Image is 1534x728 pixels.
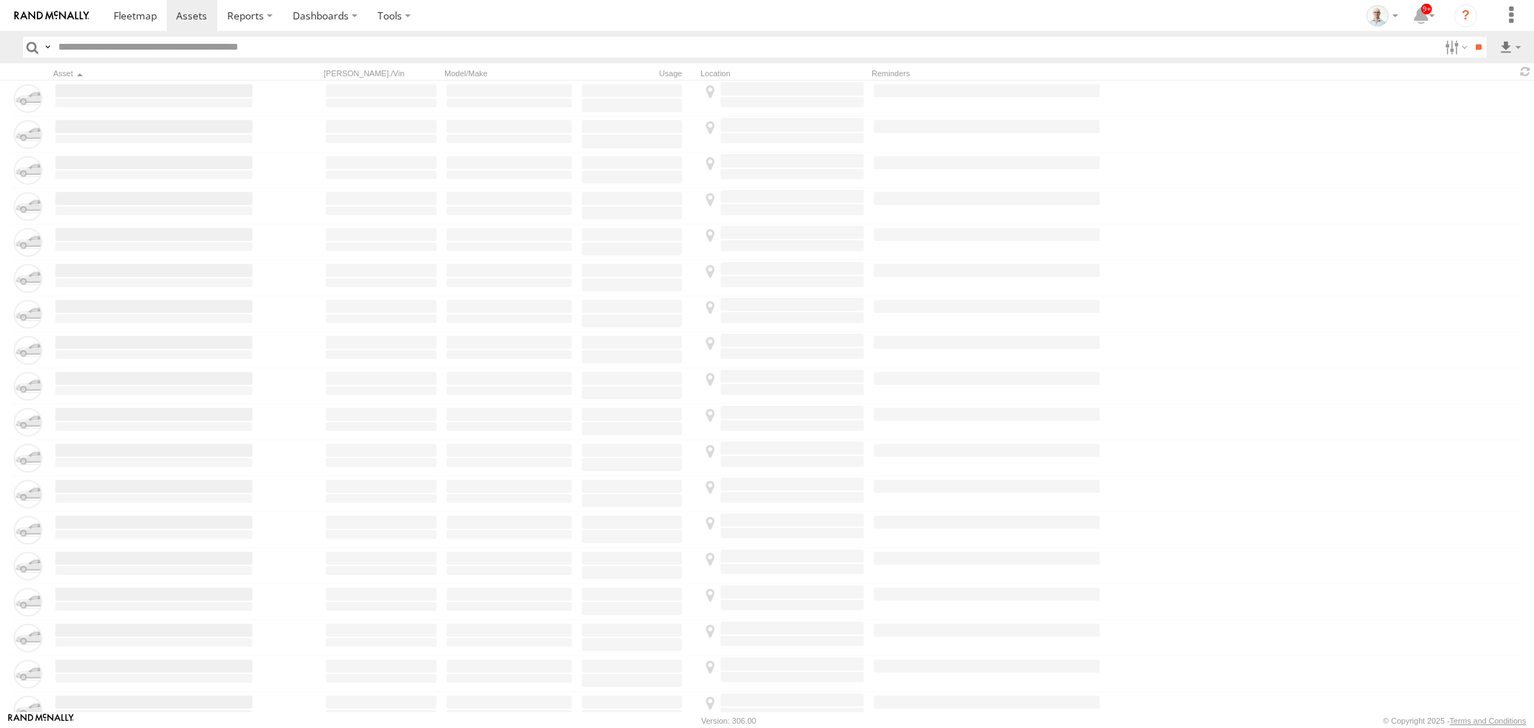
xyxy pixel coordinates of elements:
[580,68,695,78] div: Usage
[1383,716,1526,725] div: © Copyright 2025 -
[1454,4,1477,27] i: ?
[42,37,53,58] label: Search Query
[8,714,74,728] a: Visit our Website
[324,68,439,78] div: [PERSON_NAME]./Vin
[872,68,1102,78] div: Reminders
[1498,37,1522,58] label: Export results as...
[53,68,255,78] div: Click to Sort
[14,11,89,21] img: rand-logo.svg
[1517,65,1534,78] span: Refresh
[700,68,866,78] div: Location
[701,716,756,725] div: Version: 306.00
[1361,5,1403,27] div: Kurt Byers
[1450,716,1526,725] a: Terms and Conditions
[444,68,574,78] div: Model/Make
[1439,37,1470,58] label: Search Filter Options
